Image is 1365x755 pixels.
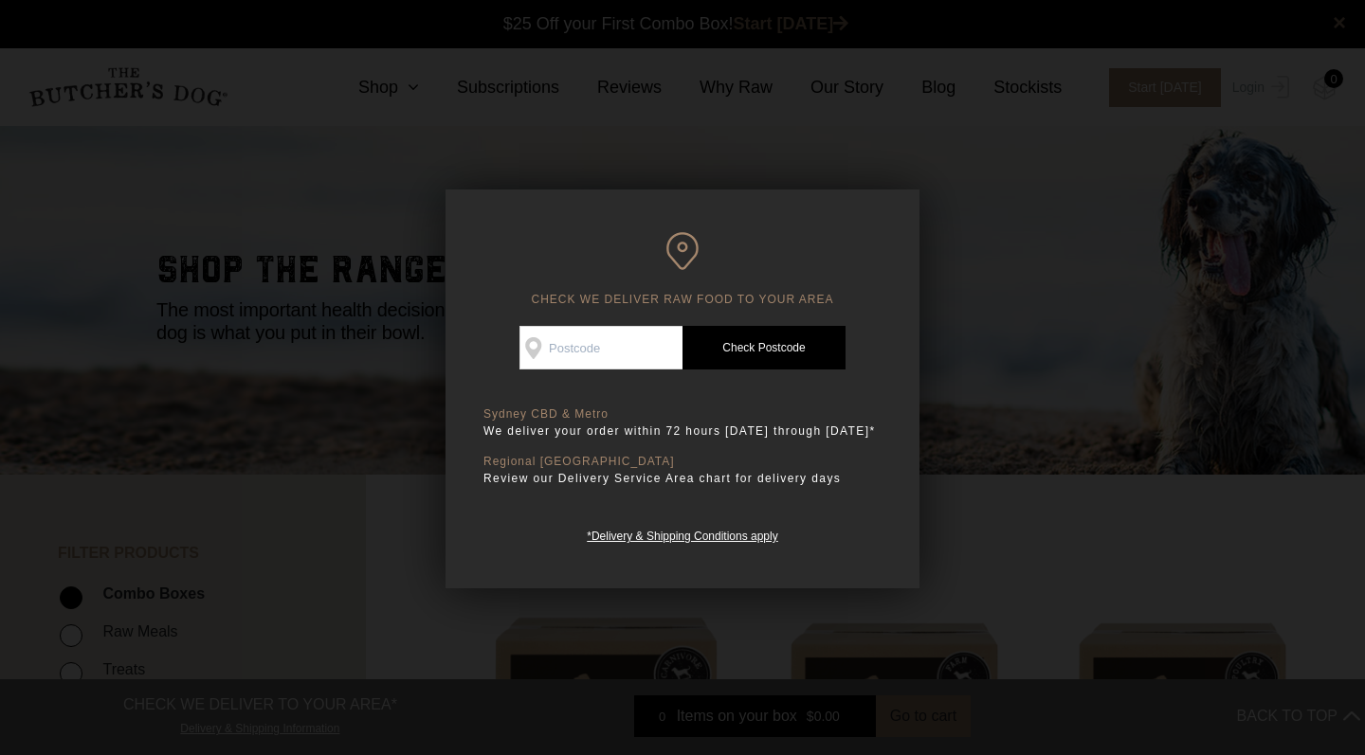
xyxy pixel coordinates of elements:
[682,326,846,369] a: Check Postcode
[483,455,882,469] p: Regional [GEOGRAPHIC_DATA]
[587,525,777,543] a: *Delivery & Shipping Conditions apply
[483,232,882,307] h6: CHECK WE DELIVER RAW FOOD TO YOUR AREA
[483,469,882,488] p: Review our Delivery Service Area chart for delivery days
[483,407,882,422] p: Sydney CBD & Metro
[519,326,682,369] input: Postcode
[483,422,882,440] p: We deliver your order within 72 hours [DATE] through [DATE]*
